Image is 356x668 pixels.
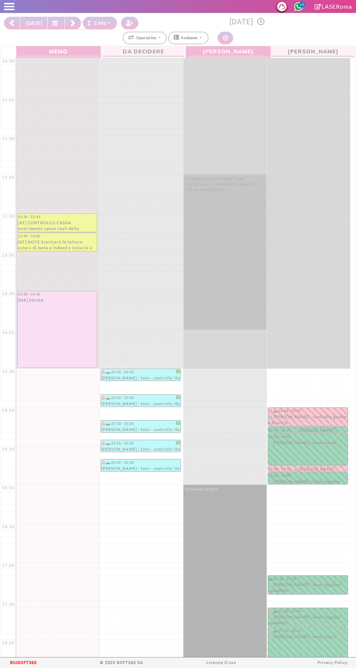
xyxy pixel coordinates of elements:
div: 15:50 - 16:00 [268,473,348,478]
div: [PERSON_NAME] : laser gluteo -w [294,427,348,432]
div: [PERSON_NAME] : laser inguine completo [268,614,348,627]
div: 12:30 [0,213,16,220]
div: 15:00 - 15:15 [268,408,348,414]
i: PAGATO [268,635,274,639]
i: PAGATO [294,428,299,432]
div: [MA] PAUSA [18,297,97,303]
i: PAGATO [268,440,274,444]
div: 13:30 - 14:30 [18,291,97,297]
div: 15:20 - 15:45 [268,434,348,439]
i: PAGATO [268,479,274,483]
i: Il cliente ha degli insoluti [101,370,105,374]
span: 45 [299,2,305,8]
div: 12:30 - 12:45 [18,214,97,220]
div: 12:00 [0,174,16,181]
span: non ha i turni [268,594,348,602]
div: [AT] NOTE Scaricare le fatture estere di meta e indeed e inviarle a trincia [18,239,97,251]
div: 16:30 [0,524,16,530]
div: CONTROLLO GESTIONE ; KPI STATISTICHE E INIZIATIVE MENSILI PIANO MARKETING [185,176,265,195]
i: Il cliente ha degli insoluti [268,629,272,632]
div: 11:00 [0,97,16,103]
div: [PERSON_NAME] : foto - controllo *da remoto* tramite foto [101,427,180,432]
div: 14:30 - 14:40 [101,369,180,375]
div: [PERSON_NAME] : laser inguine completo [268,479,348,484]
div: 15:45 - 15:50 [268,466,294,471]
div: [PERSON_NAME] : foto - controllo *da remoto* tramite foto [101,375,180,381]
i: PAGATO [268,615,274,619]
div: [PERSON_NAME] : foto - controllo *da remoto* tramite foto [101,466,180,471]
i: Il cliente ha degli insoluti [101,460,105,464]
div: 15:40 - 15:50 [101,460,180,465]
div: [PERSON_NAME] : laser cosce [268,440,348,448]
button: [DATE] [20,17,48,29]
i: Il cliente ha degli insoluti [101,441,105,445]
div: [PERSON_NAME] : laser inguine completo [268,582,348,594]
div: 15:15 - 15:20 [268,427,294,432]
i: Il cliente ha degli insoluti [101,396,105,399]
div: 14:00 [0,330,16,336]
div: 15:10 - 15:20 [101,421,180,426]
div: [PERSON_NAME] : foto - controllo *da remoto* tramite foto [101,401,180,407]
div: [PERSON_NAME] : controllo gambe e braccia [268,414,348,426]
div: 10:30 [0,58,16,64]
span: Da Decidere [103,47,184,56]
div: 17:35 - 17:50 [268,608,348,614]
i: Clicca per andare alla pagina di firma [315,4,321,9]
div: 5 Minuti [88,19,115,27]
i: PAGATO [268,415,274,419]
span: [PERSON_NAME] [188,47,269,56]
div: 11:30 [0,136,16,142]
i: Il cliente ha degli insoluti [268,409,272,413]
div: 15:30 [0,446,16,452]
div: 17:30 [0,601,16,608]
div: 14:30 [0,369,16,375]
i: Il cliente ha degli insoluti [101,422,105,425]
div: [AT] CONTROLLO CASSA Inserimento spese reali della settimana (da [DATE] a [DATE]) [18,220,97,232]
div: 17:10 - 17:25 [268,576,348,582]
a: Licenza D'uso [206,660,236,665]
div: 13:00 [0,252,16,258]
div: 16:00 [0,485,16,491]
div: 14:50 - 15:00 [101,395,180,401]
span: [PERSON_NAME] [273,47,354,56]
div: [PERSON_NAME] : foto - controllo *da remoto* tramite foto [101,446,180,452]
div: 15:00 [0,407,16,414]
div: 15:25 - 15:35 [101,440,180,446]
i: PAGATO [294,467,299,471]
a: LASERoma [315,3,352,10]
div: [PERSON_NAME] : controllo inguine [294,466,348,471]
i: Il cliente ha degli insoluti [268,609,272,613]
span: Memo [18,47,99,56]
div: 12:45 - 13:00 [18,233,97,239]
h3: [DATE] [142,17,352,27]
div: 13:30 [0,291,16,297]
button: Crea nuovo contatto rapido [121,17,138,29]
div: 18:00 [0,640,16,646]
div: 17:50 - 18:15 [268,628,348,633]
div: 17:00 [0,563,16,569]
i: PAGATO [268,583,274,587]
a: Privacy Policy [317,660,348,665]
div: [PERSON_NAME] : laser cosce [268,634,348,642]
